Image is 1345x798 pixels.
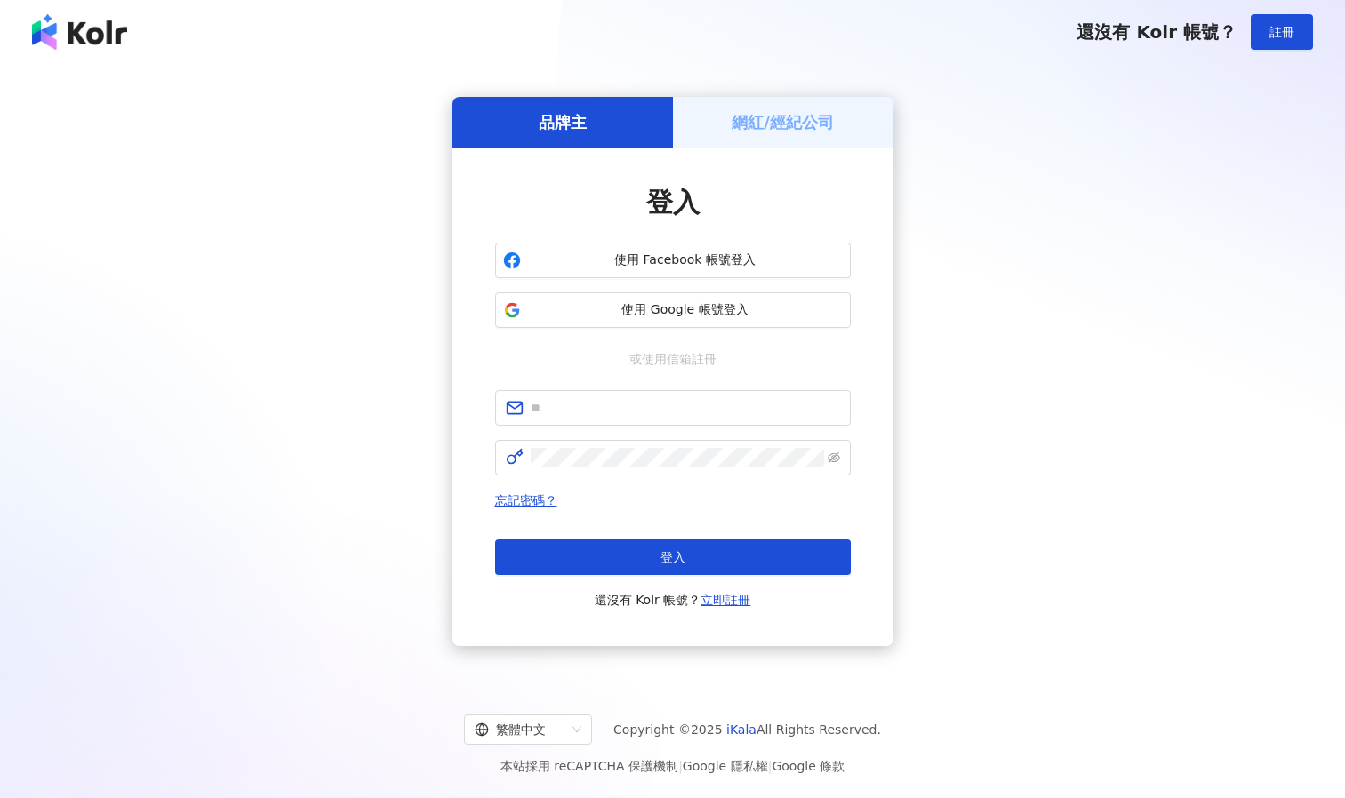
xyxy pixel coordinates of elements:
[613,719,881,740] span: Copyright © 2025 All Rights Reserved.
[495,292,851,328] button: 使用 Google 帳號登入
[1077,21,1237,43] span: 還沒有 Kolr 帳號？
[539,111,587,133] h5: 品牌主
[646,187,700,218] span: 登入
[1251,14,1313,50] button: 註冊
[528,301,843,319] span: 使用 Google 帳號登入
[500,755,845,777] span: 本站採用 reCAPTCHA 保護機制
[495,243,851,278] button: 使用 Facebook 帳號登入
[678,759,683,773] span: |
[683,759,768,773] a: Google 隱私權
[595,589,751,610] span: 還沒有 Kolr 帳號？
[495,493,557,507] a: 忘記密碼？
[828,451,840,464] span: eye-invisible
[495,539,851,575] button: 登入
[32,14,127,50] img: logo
[701,593,750,607] a: 立即註冊
[528,251,843,269] span: 使用 Facebook 帳號登入
[475,715,565,744] div: 繁體中文
[726,722,757,737] a: iKala
[617,349,729,369] span: 或使用信箱註冊
[772,759,845,773] a: Google 條款
[1269,25,1294,39] span: 註冊
[732,111,834,133] h5: 網紅/經紀公司
[768,759,773,773] span: |
[660,550,685,564] span: 登入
